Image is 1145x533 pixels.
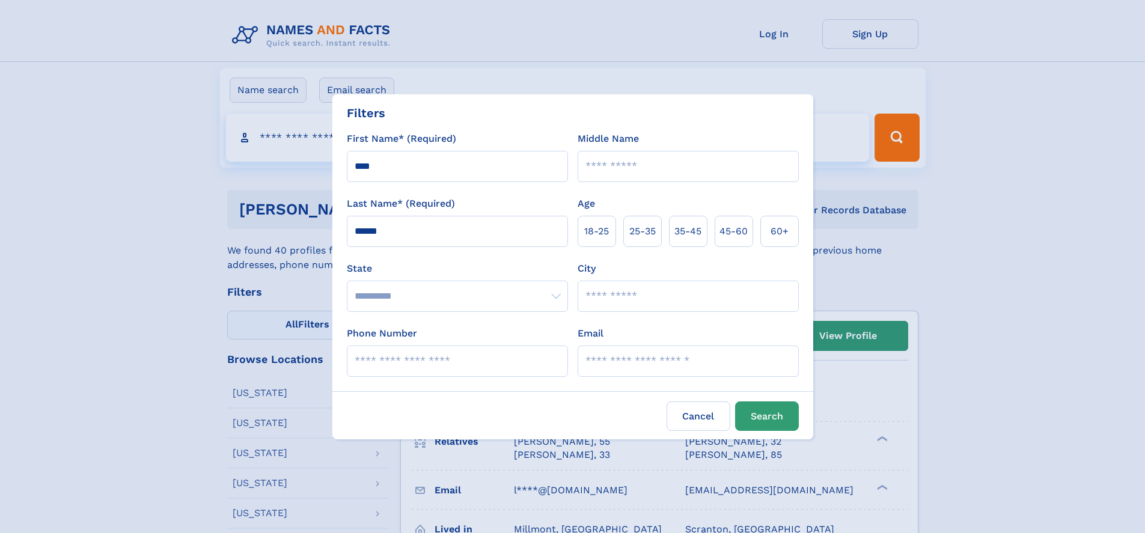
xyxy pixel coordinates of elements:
label: Cancel [667,401,730,431]
label: Phone Number [347,326,417,341]
button: Search [735,401,799,431]
label: Last Name* (Required) [347,196,455,211]
label: First Name* (Required) [347,132,456,146]
label: City [578,261,596,276]
label: Middle Name [578,132,639,146]
span: 35‑45 [674,224,701,239]
div: Filters [347,104,385,122]
span: 60+ [771,224,789,239]
span: 25‑35 [629,224,656,239]
label: Email [578,326,603,341]
span: 45‑60 [719,224,748,239]
label: State [347,261,568,276]
span: 18‑25 [584,224,609,239]
label: Age [578,196,595,211]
